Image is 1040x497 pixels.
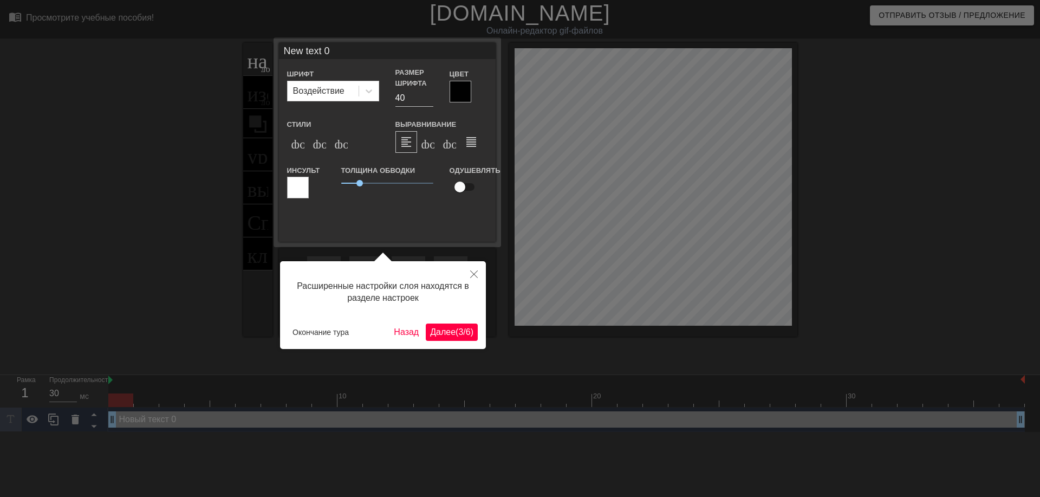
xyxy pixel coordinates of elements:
button: Назад [389,324,423,341]
ya-tr-span: Расширенные настройки слоя находятся в разделе настроек [297,281,469,302]
ya-tr-span: ( [456,327,458,337]
ya-tr-span: ) [471,327,473,337]
button: Окончание тура [288,324,353,340]
button: Закрыть [462,261,486,286]
ya-tr-span: Далее [430,327,456,337]
ya-tr-span: 3 [458,327,463,337]
ya-tr-span: 6 [466,327,471,337]
ya-tr-span: / [463,327,465,337]
button: Далее [426,324,478,341]
ya-tr-span: Назад [394,327,419,337]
